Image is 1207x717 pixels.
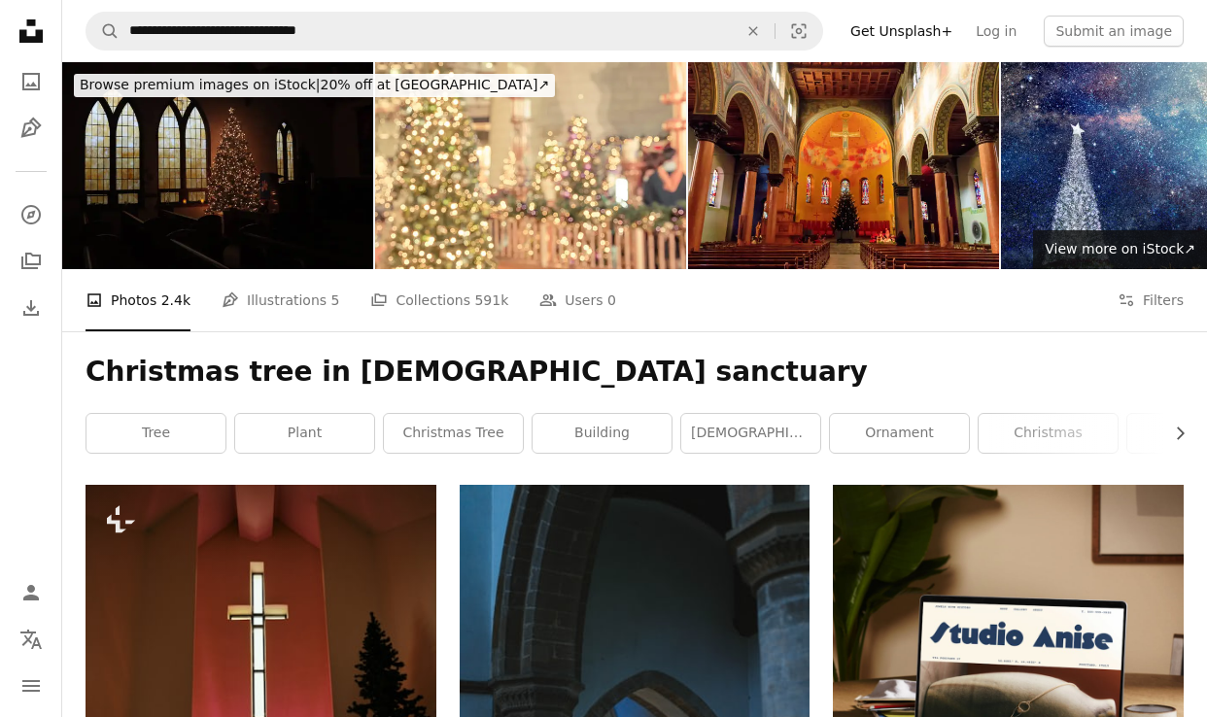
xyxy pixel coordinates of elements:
a: Log in / Sign up [12,573,51,612]
a: Browse premium images on iStock|20% off at [GEOGRAPHIC_DATA]↗ [62,62,567,109]
a: Users 0 [539,269,616,331]
span: View more on iStock ↗ [1045,241,1195,256]
a: christmas tree [384,414,523,453]
button: Submit an image [1044,16,1184,47]
span: 591k [474,290,508,311]
a: ornament [830,414,969,453]
span: 0 [607,290,616,311]
a: Photos [12,62,51,101]
img: Inside A Church Decorated For Christmas [62,62,373,269]
a: Log in [964,16,1028,47]
button: Visual search [776,13,822,50]
a: tree [86,414,225,453]
a: plant [235,414,374,453]
img: Christmas decor inside the Trinity church (Dreifaltigkeitskirche) in Bern, Switzerland [688,62,999,269]
span: 20% off at [GEOGRAPHIC_DATA] ↗ [80,77,549,92]
a: christmas [979,414,1118,453]
a: Download History [12,289,51,327]
h1: Christmas tree in [DEMOGRAPHIC_DATA] sanctuary [86,355,1184,390]
form: Find visuals sitewide [86,12,823,51]
a: Illustrations 5 [222,269,339,331]
button: Search Unsplash [86,13,120,50]
button: Filters [1118,269,1184,331]
a: View more on iStock↗ [1033,230,1207,269]
a: [DEMOGRAPHIC_DATA] [681,414,820,453]
a: Collections [12,242,51,281]
button: Clear [732,13,775,50]
button: Language [12,620,51,659]
a: Collections 591k [370,269,508,331]
a: Get Unsplash+ [839,16,964,47]
a: Explore [12,195,51,234]
a: building [533,414,672,453]
img: Abstract background of multicolored spots of light [375,62,686,269]
a: Illustrations [12,109,51,148]
span: 5 [331,290,340,311]
button: scroll list to the right [1162,414,1184,453]
button: Menu [12,666,51,705]
span: Browse premium images on iStock | [80,77,320,92]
